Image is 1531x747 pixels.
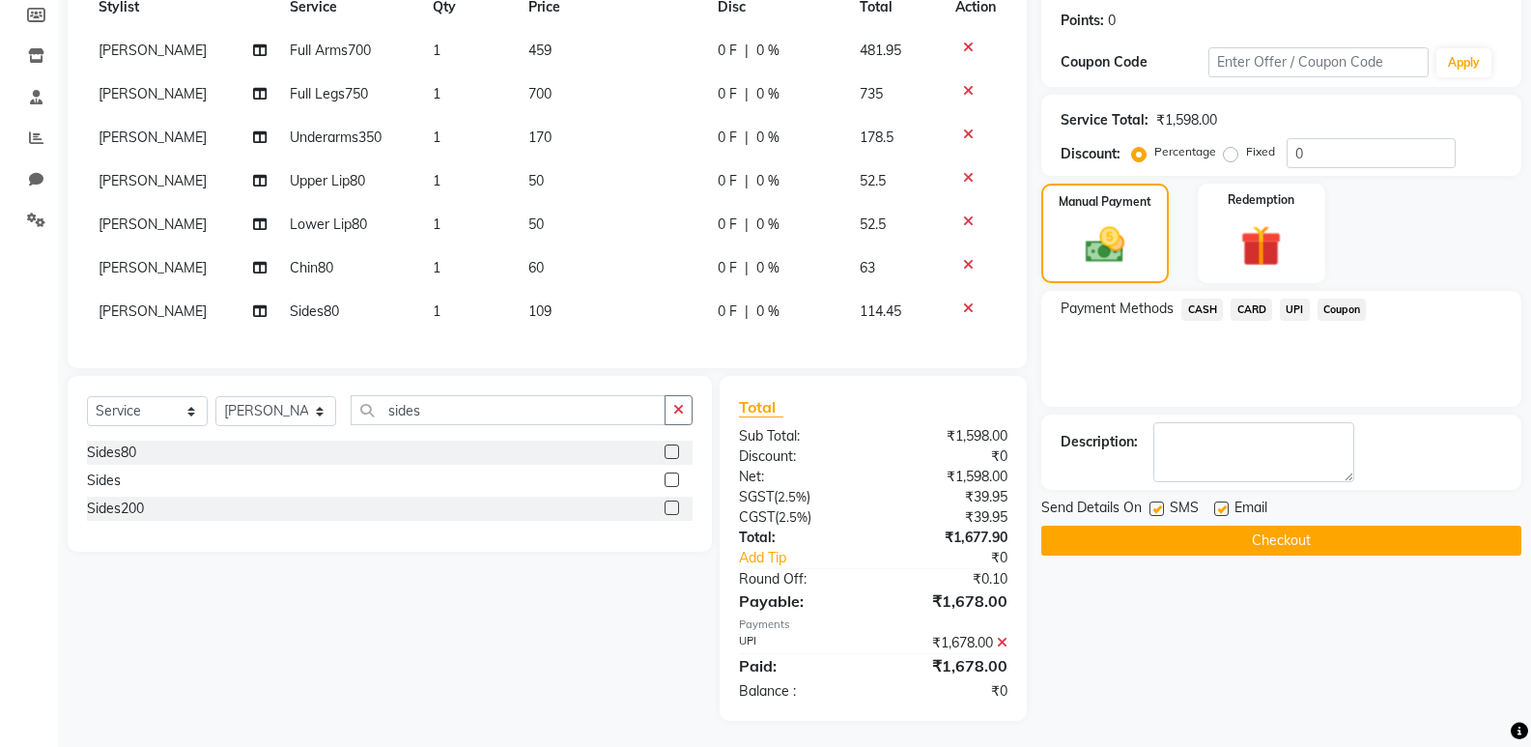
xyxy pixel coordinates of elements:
span: Upper Lip80 [290,172,365,189]
div: ( ) [724,487,873,507]
span: 0 % [756,171,780,191]
span: 50 [528,172,544,189]
img: _cash.svg [1073,222,1137,268]
span: Send Details On [1041,498,1142,522]
button: Apply [1436,48,1491,77]
div: ₹39.95 [873,507,1022,528]
span: [PERSON_NAME] [99,129,207,146]
span: 0 % [756,84,780,104]
span: 0 % [756,302,780,322]
div: Balance : [724,681,873,702]
span: [PERSON_NAME] [99,259,207,276]
input: Search or Scan [351,395,666,425]
span: [PERSON_NAME] [99,85,207,102]
span: 1 [433,42,440,59]
span: | [745,171,749,191]
span: Chin80 [290,259,333,276]
span: 0 F [718,302,737,322]
div: Discount: [1061,144,1120,164]
label: Redemption [1228,191,1294,209]
div: ₹1,598.00 [873,467,1022,487]
div: Description: [1061,432,1138,452]
div: ( ) [724,507,873,528]
span: 109 [528,302,552,320]
div: Discount: [724,446,873,467]
span: 0 % [756,215,780,235]
span: 178.5 [860,129,893,146]
span: 60 [528,259,544,276]
div: 0 [1108,11,1116,31]
div: ₹0 [873,446,1022,467]
span: Coupon [1318,299,1367,321]
div: Net: [724,467,873,487]
span: UPI [1280,299,1310,321]
label: Fixed [1246,143,1275,160]
span: Total [739,397,783,417]
div: ₹1,678.00 [873,633,1022,653]
span: Lower Lip80 [290,215,367,233]
label: Percentage [1154,143,1216,160]
span: 0 % [756,41,780,61]
div: ₹1,598.00 [873,426,1022,446]
div: Payments [739,617,1007,633]
div: ₹0 [898,548,1022,568]
span: 1 [433,85,440,102]
span: 63 [860,259,875,276]
span: 0 F [718,171,737,191]
div: Sides [87,471,121,491]
img: _gift.svg [1228,220,1294,272]
span: | [745,41,749,61]
div: ₹0 [873,681,1022,702]
div: Sides80 [87,443,136,463]
div: Points: [1061,11,1104,31]
span: CGST [739,508,775,526]
span: 481.95 [860,42,901,59]
span: 0 % [756,128,780,148]
span: [PERSON_NAME] [99,215,207,233]
span: Sides80 [290,302,339,320]
div: ₹39.95 [873,487,1022,507]
div: Coupon Code [1061,52,1207,72]
span: 0 % [756,258,780,278]
span: 735 [860,85,883,102]
span: 1 [433,172,440,189]
div: Round Off: [724,569,873,589]
span: 2.5% [778,489,807,504]
span: 1 [433,129,440,146]
span: CARD [1231,299,1272,321]
div: ₹1,677.90 [873,528,1022,548]
span: | [745,302,749,322]
span: Email [1234,498,1267,522]
span: | [745,128,749,148]
span: [PERSON_NAME] [99,42,207,59]
span: 1 [433,215,440,233]
div: ₹0.10 [873,569,1022,589]
span: Payment Methods [1061,299,1174,319]
label: Manual Payment [1059,193,1151,211]
span: 459 [528,42,552,59]
span: 0 F [718,41,737,61]
span: 1 [433,302,440,320]
span: 0 F [718,258,737,278]
span: Full Arms700 [290,42,371,59]
span: [PERSON_NAME] [99,302,207,320]
span: SMS [1170,498,1199,522]
button: Checkout [1041,526,1521,556]
div: Payable: [724,589,873,613]
div: UPI [724,633,873,653]
span: 114.45 [860,302,901,320]
input: Enter Offer / Coupon Code [1208,47,1429,77]
span: | [745,84,749,104]
span: 0 F [718,84,737,104]
span: 700 [528,85,552,102]
div: Service Total: [1061,110,1148,130]
span: | [745,258,749,278]
span: 170 [528,129,552,146]
div: ₹1,678.00 [873,589,1022,613]
span: 0 F [718,215,737,235]
span: Underarms350 [290,129,382,146]
span: 52.5 [860,215,886,233]
span: 52.5 [860,172,886,189]
span: SGST [739,488,774,505]
div: Sides200 [87,499,144,519]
